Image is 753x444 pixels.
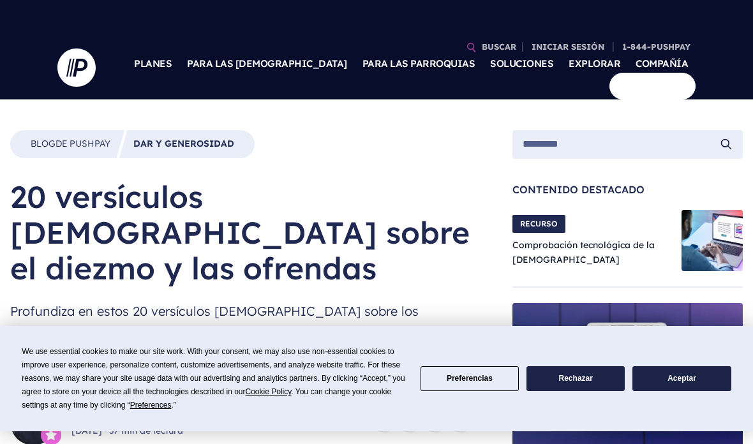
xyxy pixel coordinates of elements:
[10,303,419,360] font: Profundiza en estos 20 versículos [DEMOGRAPHIC_DATA] sobre los diezmos y las ofrendas que explica...
[512,239,655,265] a: Comprobación tecnológica de la [DEMOGRAPHIC_DATA]
[133,138,234,151] a: Dar y generosidad
[490,55,553,73] a: SOLUCIONES
[447,374,493,383] font: Preferencias
[526,366,625,391] button: Rechazar
[526,36,609,58] a: INICIAR SESIÓN
[22,345,405,412] div: We use essential cookies to make our site work. With your consent, we may also use non-essential ...
[187,57,347,70] font: PARA LAS [DEMOGRAPHIC_DATA]
[187,55,347,73] a: PARA LAS [DEMOGRAPHIC_DATA]
[246,387,292,396] span: Cookie Policy
[636,55,688,73] a: COMPAÑÍA
[559,374,593,383] font: Rechazar
[682,210,743,271] img: Imagen principal del blog Church Tech Check
[609,73,696,99] a: COMENZAR
[569,57,620,70] font: EXPLORAR
[31,138,56,149] font: Blog
[622,41,690,52] font: 1-844-PUSHPAY
[569,55,620,73] a: EXPLORAR
[617,36,696,58] a: 1-844-PUSHPAY
[625,80,680,92] font: COMENZAR
[421,366,519,391] button: Preferencias
[56,138,110,149] font: de Pushpay
[31,138,110,151] a: Blogde Pushpay
[10,177,470,287] font: 20 versículos [DEMOGRAPHIC_DATA] sobre el diezmo y las ofrendas
[482,41,516,52] font: BUSCAR
[362,57,475,70] font: PARA LAS PARROQUIAS
[632,366,731,391] button: Aceptar
[512,183,645,196] font: Contenido destacado
[134,55,172,73] a: PLANES
[477,36,521,58] a: BUSCAR
[134,57,172,70] font: PLANES
[130,401,172,410] span: Preferences
[667,374,696,383] font: Aceptar
[532,41,604,52] font: INICIAR SESIÓN
[362,55,475,73] a: PARA LAS PARROQUIAS
[636,57,688,70] font: COMPAÑÍA
[520,219,558,228] font: RECURSO
[490,57,553,70] font: SOLUCIONES
[133,138,234,149] font: Dar y generosidad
